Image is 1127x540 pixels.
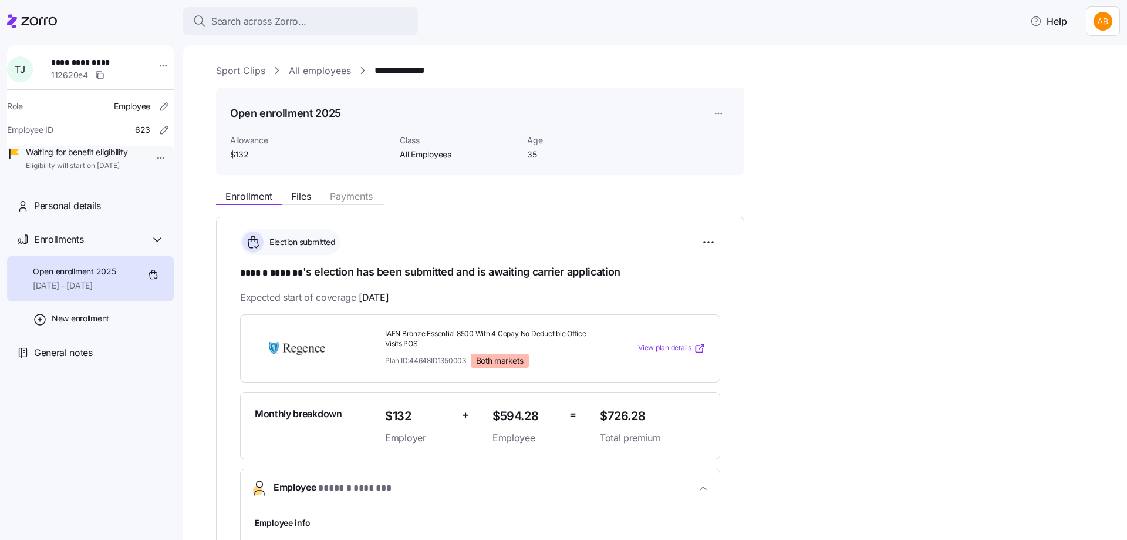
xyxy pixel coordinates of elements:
[240,290,389,305] span: Expected start of coverage
[15,65,25,74] span: T J
[1021,9,1077,33] button: Help
[385,407,453,426] span: $132
[230,149,390,160] span: $132
[34,199,101,213] span: Personal details
[230,135,390,146] span: Allowance
[266,236,335,248] span: Election submitted
[385,431,453,445] span: Employer
[1094,12,1112,31] img: 42a6513890f28a9d591cc60790ab6045
[255,516,706,529] h1: Employee info
[400,135,518,146] span: Class
[230,106,341,120] h1: Open enrollment 2025
[26,161,127,171] span: Eligibility will start on [DATE]
[33,266,116,277] span: Open enrollment 2025
[240,264,720,281] h1: 's election has been submitted and is awaiting carrier application
[289,63,351,78] a: All employees
[216,63,265,78] a: Sport Clips
[135,124,150,136] span: 623
[330,192,373,201] span: Payments
[492,431,560,445] span: Employee
[638,343,706,354] a: View plan details
[359,290,389,305] span: [DATE]
[476,355,524,366] span: Both markets
[7,100,23,112] span: Role
[225,192,272,201] span: Enrollment
[255,407,342,421] span: Monthly breakdown
[385,329,591,349] span: IAFN Bronze Essential 8500 With 4 Copay No Deductible Office Visits POS
[114,100,150,112] span: Employee
[291,192,311,201] span: Files
[255,335,339,362] img: Regence BlueShield of Idaho
[34,346,93,360] span: General notes
[211,14,306,29] span: Search across Zorro...
[400,149,518,160] span: All Employees
[34,232,83,247] span: Enrollments
[7,124,53,136] span: Employee ID
[492,407,560,426] span: $594.28
[638,343,691,354] span: View plan details
[52,313,109,324] span: New enrollment
[527,149,645,160] span: 35
[462,407,469,424] span: +
[569,407,576,424] span: =
[1030,14,1067,28] span: Help
[600,407,706,426] span: $726.28
[51,69,88,81] span: 112620e4
[274,480,391,496] span: Employee
[183,7,418,35] button: Search across Zorro...
[33,280,116,291] span: [DATE] - [DATE]
[527,135,645,146] span: Age
[600,431,706,445] span: Total premium
[26,146,127,158] span: Waiting for benefit eligibility
[385,355,466,365] span: Plan ID: 44648ID1350003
